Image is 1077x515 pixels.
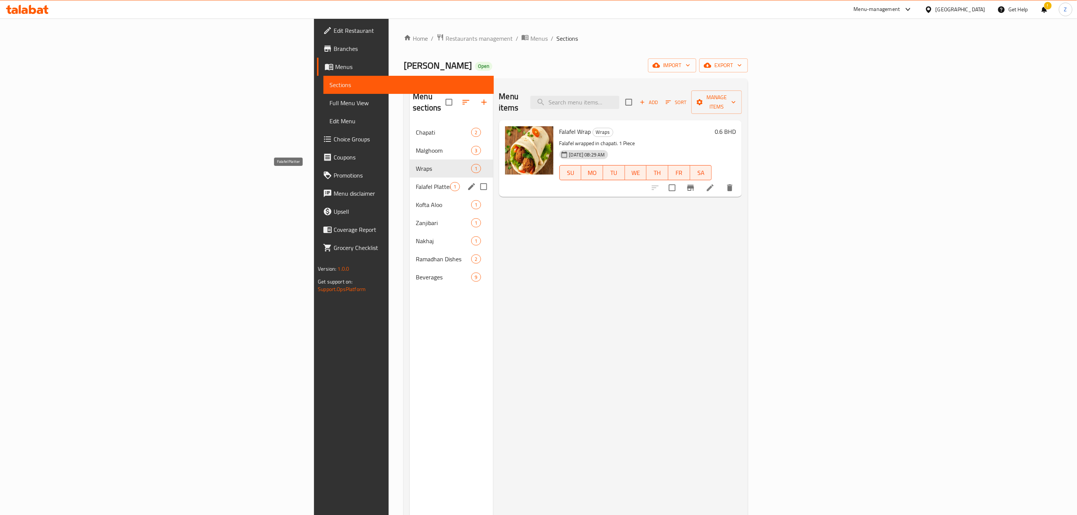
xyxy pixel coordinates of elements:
[334,171,488,180] span: Promotions
[416,273,471,282] span: Beverages
[521,34,548,43] a: Menus
[637,97,661,108] button: Add
[530,96,619,109] input: search
[334,153,488,162] span: Coupons
[317,202,494,221] a: Upsell
[682,179,700,197] button: Branch-specific-item
[559,126,591,137] span: Falafel Wrap
[471,146,481,155] div: items
[404,34,748,43] nav: breadcrumb
[450,183,459,190] span: 1
[334,189,488,198] span: Menu disclaimer
[318,264,336,274] span: Version:
[410,159,493,178] div: Wraps1
[697,93,736,112] span: Manage items
[329,116,488,126] span: Edit Menu
[323,94,494,112] a: Full Menu View
[334,26,488,35] span: Edit Restaurant
[668,165,690,180] button: FR
[516,34,518,43] li: /
[628,167,644,178] span: WE
[410,232,493,250] div: Nakhaj1
[706,183,715,192] a: Edit menu item
[559,139,712,148] p: Falafel wrapped in chapati. 1 Piece
[329,80,488,89] span: Sections
[410,268,493,286] div: Beverages9
[471,164,481,173] div: items
[410,141,493,159] div: Malghoom3
[505,126,553,175] img: Falafel Wrap
[566,151,608,158] span: [DATE] 08:29 AM
[334,44,488,53] span: Branches
[318,284,366,294] a: Support.OpsPlatform
[637,97,661,108] span: Add item
[410,250,493,268] div: Ramadhan Dishes2
[317,184,494,202] a: Menu disclaimer
[416,164,471,173] span: Wraps
[471,236,481,245] div: items
[650,167,665,178] span: TH
[337,264,349,274] span: 1.0.0
[472,238,480,245] span: 1
[317,239,494,257] a: Grocery Checklist
[593,128,613,136] span: Wraps
[1064,5,1067,14] span: Z
[416,236,471,245] span: Nakhaj
[721,179,739,197] button: delete
[581,165,603,180] button: MO
[639,98,659,107] span: Add
[551,34,553,43] li: /
[335,62,488,71] span: Menus
[334,207,488,216] span: Upsell
[584,167,600,178] span: MO
[705,61,742,70] span: export
[661,97,691,108] span: Sort items
[563,167,579,178] span: SU
[691,90,742,114] button: Manage items
[472,274,480,281] span: 9
[410,214,493,232] div: Zanjibari1
[654,61,690,70] span: import
[854,5,900,14] div: Menu-management
[416,182,450,191] span: Falafel Platter
[466,181,477,192] button: edit
[648,58,696,72] button: import
[559,165,582,180] button: SU
[621,94,637,110] span: Select section
[317,58,494,76] a: Menus
[317,21,494,40] a: Edit Restaurant
[715,126,736,137] h6: 0.6 BHD
[323,112,494,130] a: Edit Menu
[334,225,488,234] span: Coverage Report
[416,218,471,227] span: Zanjibari
[317,221,494,239] a: Coverage Report
[317,148,494,166] a: Coupons
[334,243,488,252] span: Grocery Checklist
[664,97,688,108] button: Sort
[693,167,709,178] span: SA
[647,165,668,180] button: TH
[472,165,480,172] span: 1
[603,165,625,180] button: TU
[416,200,471,209] span: Kofta Aloo
[593,128,613,137] div: Wraps
[416,146,471,155] span: Malghoom
[475,93,493,111] button: Add section
[472,147,480,154] span: 3
[416,254,471,264] span: Ramadhan Dishes
[606,167,622,178] span: TU
[323,76,494,94] a: Sections
[472,219,480,227] span: 1
[410,178,493,196] div: Falafel Platter1edit
[690,165,712,180] button: SA
[416,128,471,137] div: Chapati
[410,120,493,289] nav: Menu sections
[664,180,680,196] span: Select to update
[671,167,687,178] span: FR
[318,277,352,287] span: Get support on:
[472,256,480,263] span: 2
[329,98,488,107] span: Full Menu View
